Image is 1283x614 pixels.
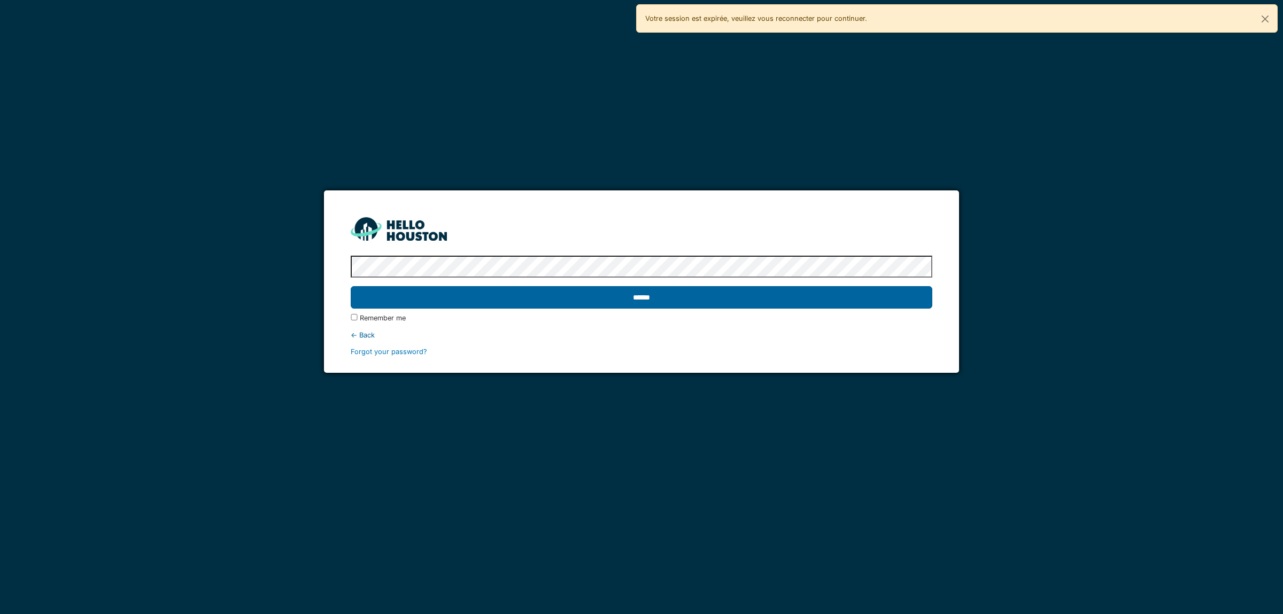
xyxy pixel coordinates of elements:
div: ← Back [351,330,932,340]
a: Forgot your password? [351,348,427,356]
label: Remember me [360,313,406,323]
button: Close [1253,5,1277,33]
div: Votre session est expirée, veuillez vous reconnecter pour continuer. [636,4,1278,33]
img: HH_line-BYnF2_Hg.png [351,217,447,240]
